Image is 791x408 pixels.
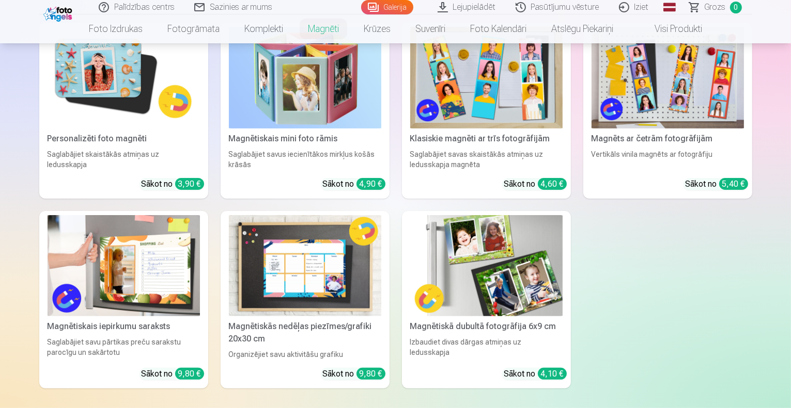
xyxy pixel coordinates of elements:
[225,320,385,345] div: Magnētiskās nedēļas piezīmes/grafiki 20x30 cm
[76,14,155,43] a: Foto izdrukas
[225,349,385,360] div: Organizējiet savu aktivitāšu grafiku
[402,211,571,389] a: Magnētiskā dubultā fotogrāfija 6x9 cmMagnētiskā dubultā fotogrāfija 6x9 cmIzbaudiet divas dārgas ...
[39,23,208,199] a: Personalizēti foto magnētiPersonalizēti foto magnētiSaglabājiet skaistākās atmiņas uz ledusskapja...
[538,178,567,190] div: 4,60 €
[403,14,458,43] a: Suvenīri
[406,337,567,360] div: Izbaudiet divas dārgas atmiņas uz ledusskapja
[705,1,726,13] span: Grozs
[43,149,204,170] div: Saglabājiet skaistākās atmiņas uz ledusskapja
[686,178,748,190] div: Sākot no
[458,14,539,43] a: Foto kalendāri
[43,320,204,333] div: Magnētiskais iepirkumu saraksts
[323,178,385,190] div: Sākot no
[43,4,75,22] img: /fa1
[142,178,204,190] div: Sākot no
[406,320,567,333] div: Magnētiskā dubultā fotogrāfija 6x9 cm
[48,27,200,128] img: Personalizēti foto magnēti
[504,178,567,190] div: Sākot no
[221,211,390,389] a: Magnētiskās nedēļas piezīmes/grafiki 20x30 cmMagnētiskās nedēļas piezīmes/grafiki 20x30 cmOrganiz...
[48,215,200,317] img: Magnētiskais iepirkumu saraksts
[504,368,567,380] div: Sākot no
[175,178,204,190] div: 3,90 €
[155,14,232,43] a: Fotogrāmata
[730,2,742,13] span: 0
[402,23,571,199] a: Klasiskie magnēti ar trīs fotogrāfijāmKlasiskie magnēti ar trīs fotogrāfijāmSaglabājiet savas ska...
[323,368,385,380] div: Sākot no
[225,133,385,145] div: Magnētiskais mini foto rāmis
[626,14,715,43] a: Visi produkti
[410,215,563,317] img: Magnētiskā dubultā fotogrāfija 6x9 cm
[229,27,381,128] img: Magnētiskais mini foto rāmis
[356,368,385,380] div: 9,80 €
[406,149,567,170] div: Saglabājiet savas skaistākās atmiņas uz ledusskapja magnēta
[142,368,204,380] div: Sākot no
[43,337,204,360] div: Saglabājiet savu pārtikas preču sarakstu parocīgu un sakārtotu
[539,14,626,43] a: Atslēgu piekariņi
[587,133,748,145] div: Magnēts ar četrām fotogrāfijām
[296,14,351,43] a: Magnēti
[587,149,748,170] div: Vertikāls vinila magnēts ar fotogrāfiju
[719,178,748,190] div: 5,40 €
[406,133,567,145] div: Klasiskie magnēti ar trīs fotogrāfijām
[225,149,385,170] div: Saglabājiet savus iecienītākos mirkļus košās krāsās
[410,27,563,128] img: Klasiskie magnēti ar trīs fotogrāfijām
[229,215,381,317] img: Magnētiskās nedēļas piezīmes/grafiki 20x30 cm
[351,14,403,43] a: Krūzes
[221,23,390,199] a: Magnētiskais mini foto rāmisMagnētiskais mini foto rāmisSaglabājiet savus iecienītākos mirkļus ko...
[232,14,296,43] a: Komplekti
[175,368,204,380] div: 9,80 €
[43,133,204,145] div: Personalizēti foto magnēti
[39,211,208,389] a: Magnētiskais iepirkumu sarakstsMagnētiskais iepirkumu sarakstsSaglabājiet savu pārtikas preču sar...
[356,178,385,190] div: 4,90 €
[583,23,752,199] a: Magnēts ar četrām fotogrāfijāmMagnēts ar četrām fotogrāfijāmVertikāls vinila magnēts ar fotogrāfi...
[592,27,744,128] img: Magnēts ar četrām fotogrāfijām
[538,368,567,380] div: 4,10 €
